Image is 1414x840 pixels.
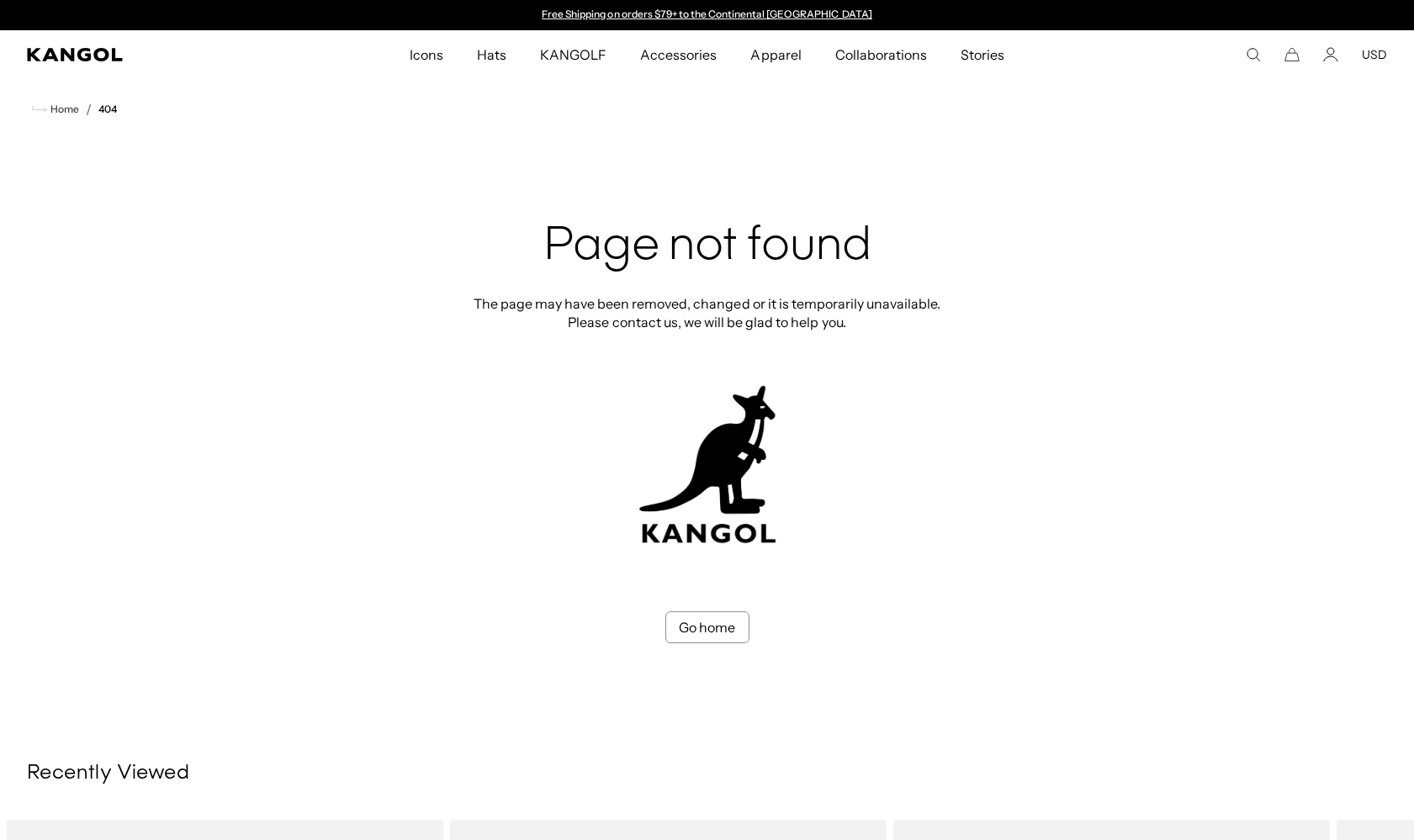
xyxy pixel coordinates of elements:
div: Announcement [534,8,881,22]
a: Apparel [733,30,818,79]
h2: Page not found [469,220,946,274]
a: Home [32,102,79,117]
span: Apparel [750,30,801,79]
span: Home [47,103,79,115]
a: Icons [393,30,460,79]
a: KANGOLF [523,30,623,79]
a: Kangol [27,48,271,61]
img: kangol-404-logo.jpg [636,385,779,544]
h3: Recently Viewed [27,761,1387,786]
span: Icons [410,30,443,79]
a: Account [1323,47,1338,62]
a: Accessories [623,30,733,79]
button: USD [1362,47,1387,62]
a: Hats [460,30,523,79]
span: Hats [477,30,506,79]
summary: Search here [1246,47,1261,62]
li: / [79,99,92,119]
a: Collaborations [818,30,944,79]
p: The page may have been removed, changed or it is temporarily unavailable. Please contact us, we w... [469,294,946,331]
span: KANGOLF [540,30,606,79]
a: Free Shipping on orders $79+ to the Continental [GEOGRAPHIC_DATA] [542,8,872,20]
div: 1 of 2 [534,8,881,22]
span: Collaborations [835,30,927,79]
button: Cart [1284,47,1300,62]
a: Go home [665,611,749,643]
span: Stories [961,30,1004,79]
a: 404 [98,103,117,115]
a: Stories [944,30,1021,79]
span: Accessories [640,30,717,79]
slideshow-component: Announcement bar [534,8,881,22]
